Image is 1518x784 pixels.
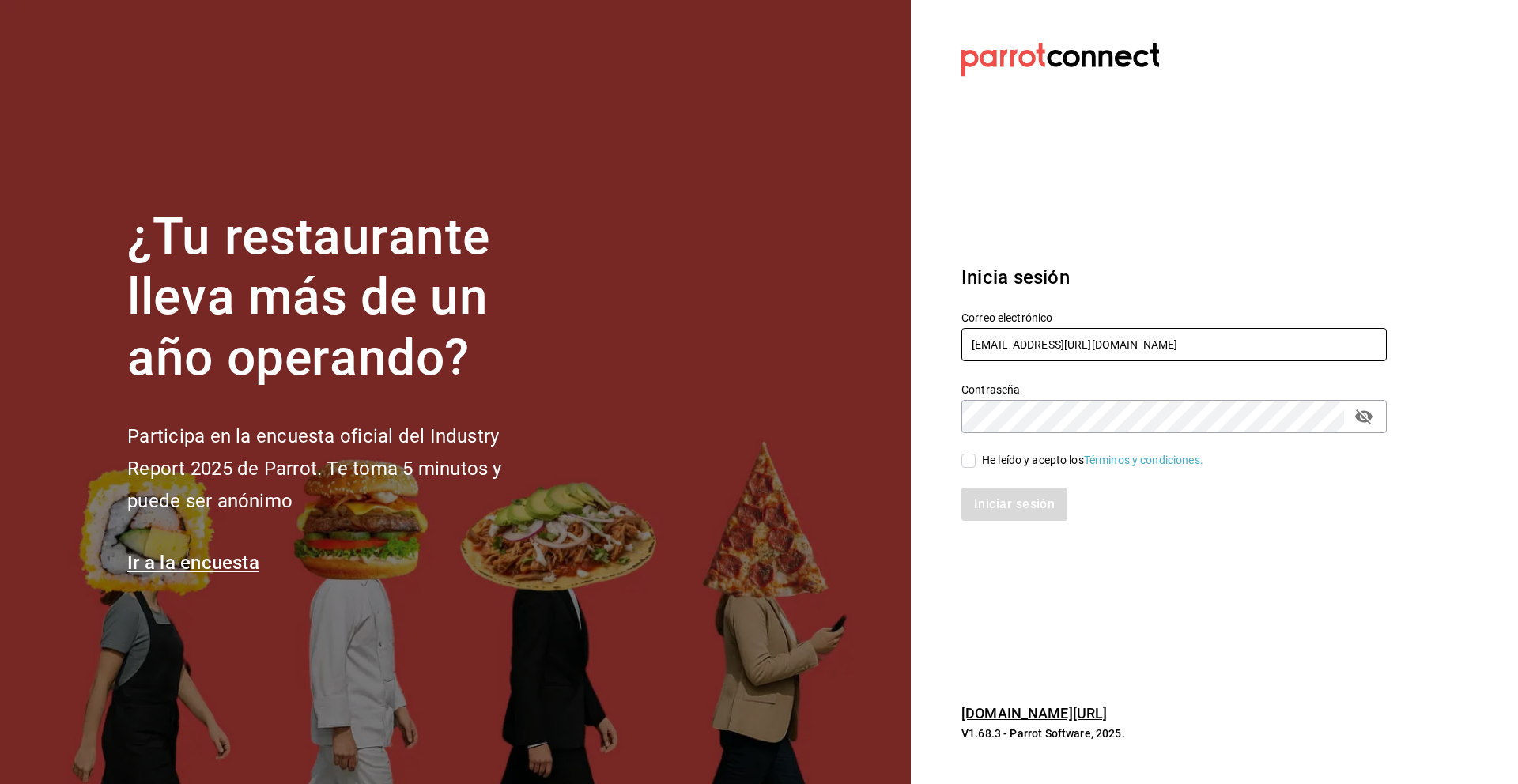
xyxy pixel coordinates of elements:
label: Correo electrónico [961,311,1387,322]
h3: Inicia sesión [961,263,1387,292]
a: Términos y condiciones. [1084,454,1203,466]
label: Contraseña [961,383,1387,394]
div: He leído y acepto los [982,452,1203,469]
p: V1.68.3 - Parrot Software, 2025. [961,726,1387,741]
button: passwordField [1350,403,1377,430]
h1: ¿Tu restaurante lleva más de un año operando? [127,207,554,389]
a: [DOMAIN_NAME][URL] [961,705,1107,722]
h2: Participa en la encuesta oficial del Industry Report 2025 de Parrot. Te toma 5 minutos y puede se... [127,420,554,517]
a: Ir a la encuesta [127,552,259,574]
input: Ingresa tu correo electrónico [961,328,1387,361]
